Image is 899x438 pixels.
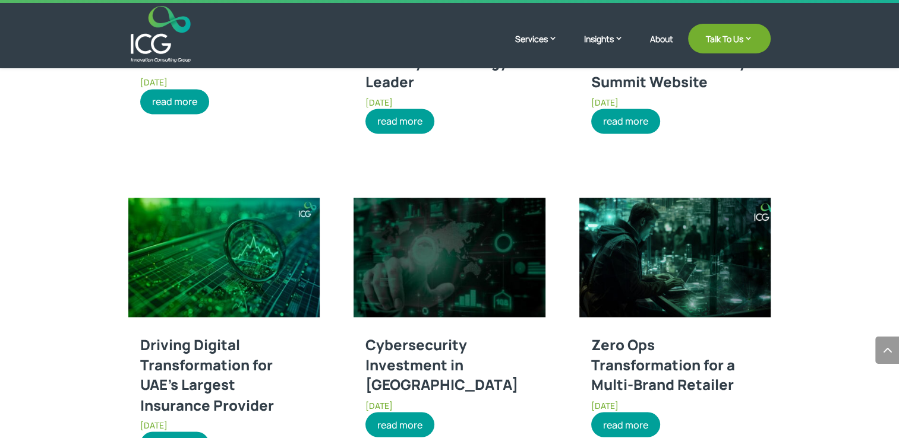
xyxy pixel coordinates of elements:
[140,77,168,88] span: [DATE]
[591,399,619,411] span: [DATE]
[688,24,771,53] a: Talk To Us
[365,412,434,437] a: read more
[354,198,545,317] img: Cybersecurity Investment in Saudi Arabia
[131,6,191,62] img: ICG
[591,335,735,394] a: Zero Ops Transformation for a Multi-Brand Retailer
[591,109,660,134] a: read more
[365,399,393,411] span: [DATE]
[584,33,635,62] a: Insights
[140,89,209,114] a: read more
[701,310,899,438] iframe: Chat Widget
[140,419,168,430] span: [DATE]
[140,335,274,414] a: Driving Digital Transformation for UAE’s Largest Insurance Provider
[365,109,434,134] a: read more
[650,34,673,62] a: About
[515,33,569,62] a: Services
[579,198,771,317] img: Zero Ops Transformation for a Multi-Brand Retailer
[365,335,518,394] a: Cybersecurity Investment in [GEOGRAPHIC_DATA]
[591,97,619,108] span: [DATE]
[591,412,660,437] a: read more
[128,198,320,317] img: Driving Digital Transformation for UAE’s Largest Insurance Provider
[365,97,393,108] span: [DATE]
